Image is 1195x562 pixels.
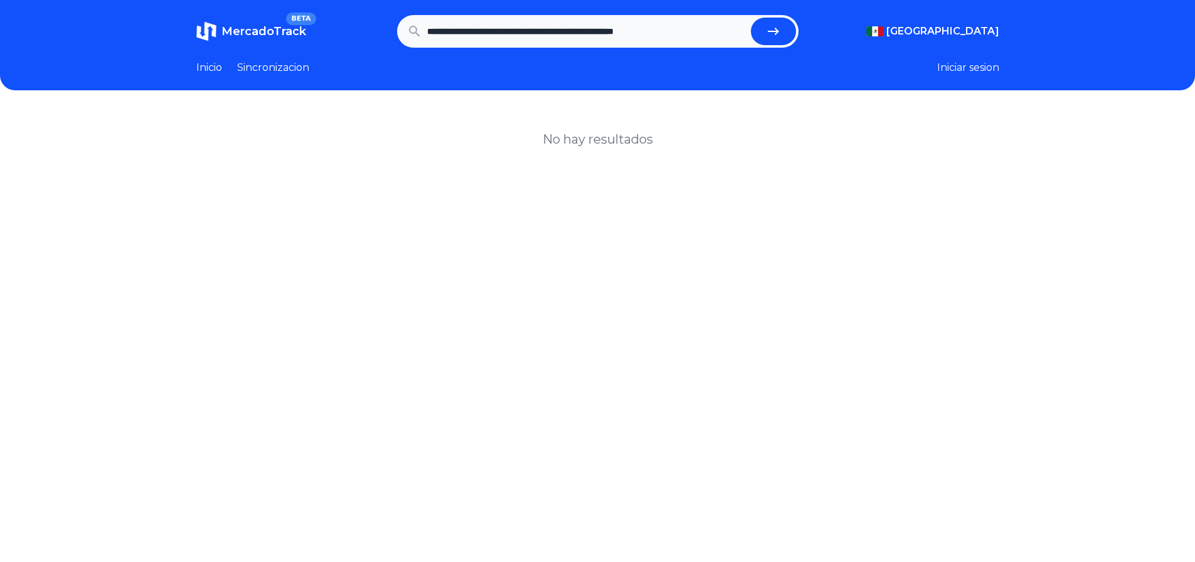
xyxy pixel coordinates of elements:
[196,21,216,41] img: MercadoTrack
[937,60,999,75] button: Iniciar sesion
[196,21,306,41] a: MercadoTrackBETA
[866,26,884,36] img: Mexico
[866,24,999,39] button: [GEOGRAPHIC_DATA]
[196,60,222,75] a: Inicio
[543,130,653,148] h1: No hay resultados
[221,24,306,38] span: MercadoTrack
[886,24,999,39] span: [GEOGRAPHIC_DATA]
[286,13,316,25] span: BETA
[237,60,309,75] a: Sincronizacion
